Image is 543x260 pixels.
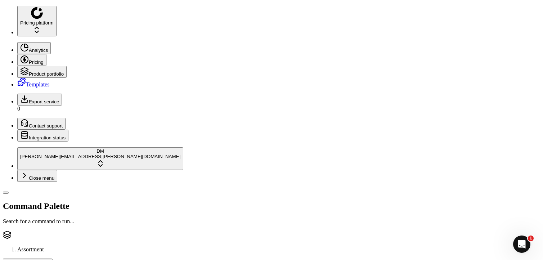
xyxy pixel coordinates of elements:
span: Analytics [29,48,48,53]
span: Product portfolio [29,71,64,77]
nav: breadcrumb [3,246,540,253]
span: Templates [26,81,50,88]
span: DM [97,148,104,154]
span: Export service [29,99,59,104]
button: Export service [17,94,62,106]
span: 1 [528,236,534,241]
div: 0 [17,106,540,112]
span: Assortment [17,246,44,252]
button: Toggle Sidebar [3,192,9,194]
span: [PERSON_NAME] [20,154,60,159]
button: Pricing platform [17,6,57,36]
span: [EMAIL_ADDRESS][PERSON_NAME][DOMAIN_NAME] [60,154,181,159]
iframe: Intercom live chat [513,236,530,253]
span: Integration status [29,135,66,140]
button: Product portfolio [17,66,67,78]
span: Pricing platform [20,20,54,26]
h2: Command Palette [3,201,540,211]
button: DM[PERSON_NAME][EMAIL_ADDRESS][PERSON_NAME][DOMAIN_NAME] [17,147,183,170]
button: Close menu [17,170,57,182]
p: Search for a command to run... [3,218,540,225]
span: Close menu [29,175,54,181]
span: Contact support [29,123,63,129]
a: Templates [17,81,50,88]
button: Integration status [17,130,68,142]
button: Pricing [17,54,46,66]
button: Contact support [17,118,66,130]
span: Pricing [29,59,44,65]
button: Analytics [17,42,51,54]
